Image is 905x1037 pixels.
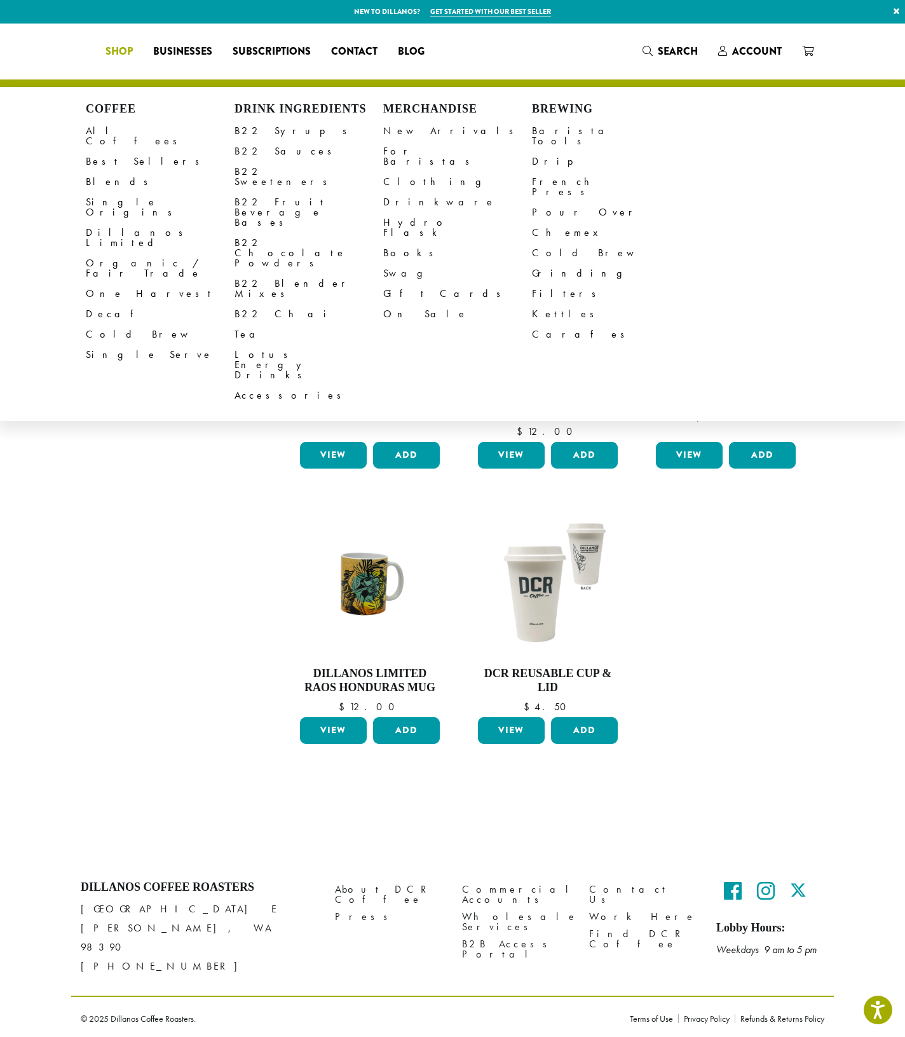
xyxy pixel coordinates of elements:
a: Hydro Flask [383,212,532,243]
button: Add [551,442,618,469]
a: Contact Us [589,881,697,908]
a: Drinkware [383,192,532,212]
a: B22 Blender Mixes [235,273,383,304]
img: LO1212.01.png [475,511,621,657]
a: B22 Syrups [235,121,383,141]
a: Gift Cards [383,284,532,304]
a: One Harvest [86,284,235,304]
h4: Brewing [532,102,681,116]
a: Search [632,41,708,62]
a: Barista Tools [532,121,681,151]
bdi: 4.50 [524,700,572,713]
a: Accessories [235,385,383,406]
a: Swag [383,263,532,284]
a: B22 Fruit Beverage Bases [235,192,383,233]
a: Organic / Fair Trade [86,253,235,284]
span: Businesses [153,44,212,60]
a: Refunds & Returns Policy [735,1014,824,1023]
a: Drip [532,151,681,172]
a: B22 Sweeteners [235,161,383,192]
a: Best Sellers [86,151,235,172]
h5: Lobby Hours: [716,921,824,935]
span: Shop [105,44,133,60]
a: Privacy Policy [678,1014,735,1023]
a: Get started with our best seller [430,6,551,17]
a: B22 Sauces [235,141,383,161]
span: Contact [331,44,378,60]
button: Add [373,442,440,469]
a: Shop [95,41,143,62]
span: Account [732,44,782,58]
a: Tea [235,324,383,345]
a: Grinding [532,263,681,284]
a: Single Serve [86,345,235,365]
a: Chemex [532,223,681,243]
a: On Sale [383,304,532,324]
a: Kettles [532,304,681,324]
a: Press [335,908,443,925]
h4: DCR Reusable Cup & Lid [475,667,621,694]
a: Carafes [532,324,681,345]
a: B2B Access Portal [462,936,570,963]
a: View [656,442,723,469]
a: Single Origins [86,192,235,223]
a: Dillanos Limited Raos Honduras Mug $12.00 [297,511,443,712]
a: View [478,442,545,469]
a: Dillanos Limited [86,223,235,253]
a: Blends [86,172,235,192]
bdi: 12.00 [339,700,400,713]
a: Cold Brew [86,324,235,345]
a: Filters [532,284,681,304]
a: All Coffees [86,121,235,151]
a: Lotus Energy Drinks [235,345,383,385]
span: Search [658,44,698,58]
p: [GEOGRAPHIC_DATA] E [PERSON_NAME], WA 98390 [PHONE_NUMBER] [81,900,316,976]
a: French Press [532,172,681,202]
a: Find DCR Coffee [589,926,697,953]
a: Decaf [86,304,235,324]
h4: Dillanos Coffee Roasters [81,881,316,895]
a: Books [383,243,532,263]
a: B22 Chai [235,304,383,324]
a: View [478,717,545,744]
a: Wholesale Services [462,908,570,935]
a: View [300,442,367,469]
span: Blog [398,44,425,60]
h4: Merchandise [383,102,532,116]
a: New Arrivals [383,121,532,141]
span: $ [524,700,534,713]
button: Add [373,717,440,744]
h4: Drink Ingredients [235,102,383,116]
a: Cold Brew [532,243,681,263]
button: Add [551,717,618,744]
a: DCR Reusable Cup & Lid $4.50 [475,511,621,712]
a: View [300,717,367,744]
a: Clothing [383,172,532,192]
h4: Dillanos Limited Raos Honduras Mug [297,667,443,694]
a: Work Here [589,908,697,925]
a: Terms of Use [630,1014,678,1023]
a: About DCR Coffee [335,881,443,908]
p: © 2025 Dillanos Coffee Roasters. [81,1014,611,1023]
em: Weekdays 9 am to 5 pm [716,943,817,956]
span: $ [517,425,527,438]
img: RaosHonduras_Mug_1200x900.jpg [297,529,443,638]
span: $ [339,700,350,713]
a: B22 Chocolate Powders [235,233,383,273]
a: For Baristas [383,141,532,172]
span: Subscriptions [233,44,311,60]
h4: Coffee [86,102,235,116]
a: Dillanos Limited Neighbors [PERSON_NAME] $12.00 [475,221,621,437]
a: Pour Over [532,202,681,223]
bdi: 12.00 [517,425,578,438]
button: Add [729,442,796,469]
a: Commercial Accounts [462,881,570,908]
